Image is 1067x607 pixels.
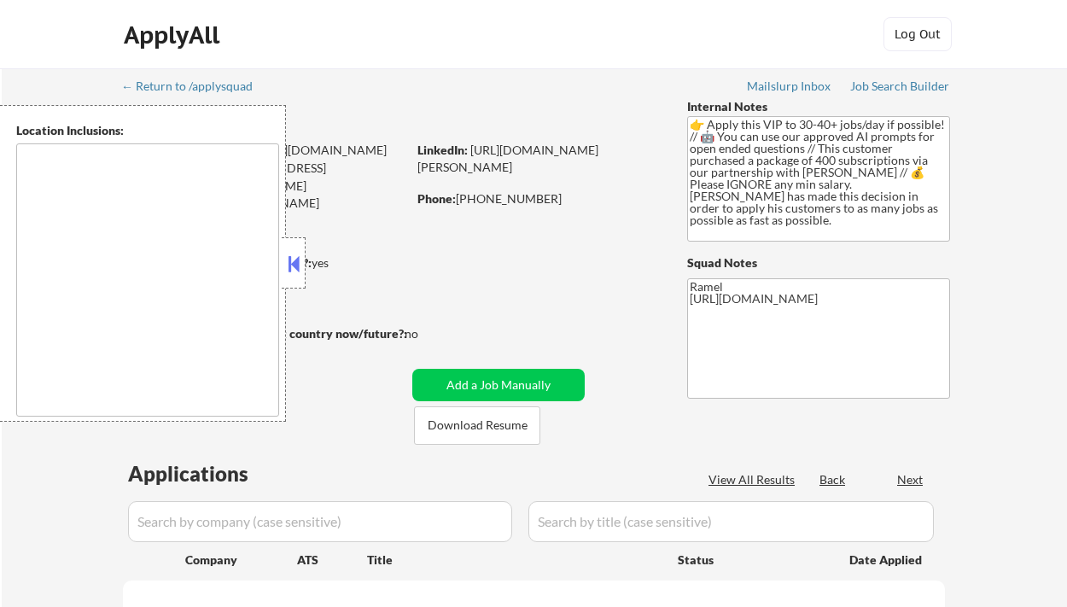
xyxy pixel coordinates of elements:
[128,464,297,484] div: Applications
[417,191,456,206] strong: Phone:
[528,501,934,542] input: Search by title (case sensitive)
[121,80,269,92] div: ← Return to /applysquad
[121,79,269,96] a: ← Return to /applysquad
[849,552,924,569] div: Date Applied
[297,552,367,569] div: ATS
[405,325,453,342] div: no
[417,190,659,207] div: [PHONE_NUMBER]
[678,544,825,575] div: Status
[185,552,297,569] div: Company
[414,406,540,445] button: Download Resume
[124,20,224,50] div: ApplyAll
[708,471,800,488] div: View All Results
[897,471,924,488] div: Next
[883,17,952,51] button: Log Out
[417,143,468,157] strong: LinkedIn:
[819,471,847,488] div: Back
[747,80,832,92] div: Mailslurp Inbox
[687,254,950,271] div: Squad Notes
[367,552,662,569] div: Title
[412,369,585,401] button: Add a Job Manually
[128,501,512,542] input: Search by company (case sensitive)
[417,143,598,174] a: [URL][DOMAIN_NAME][PERSON_NAME]
[16,122,279,139] div: Location Inclusions:
[747,79,832,96] a: Mailslurp Inbox
[687,98,950,115] div: Internal Notes
[850,80,950,92] div: Job Search Builder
